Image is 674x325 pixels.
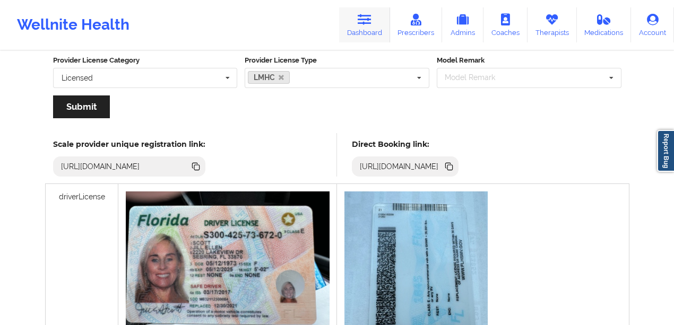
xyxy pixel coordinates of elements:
[483,7,528,42] a: Coaches
[53,55,238,66] label: Provider License Category
[631,7,674,42] a: Account
[442,72,511,84] div: Model Remark
[390,7,443,42] a: Prescribers
[339,7,390,42] a: Dashboard
[356,161,443,172] div: [URL][DOMAIN_NAME]
[248,71,290,84] a: LMHC
[53,95,110,118] button: Submit
[528,7,577,42] a: Therapists
[53,139,205,149] h5: Scale provider unique registration link:
[442,7,483,42] a: Admins
[62,74,93,82] div: Licensed
[352,139,459,149] h5: Direct Booking link:
[577,7,632,42] a: Medications
[245,55,429,66] label: Provider License Type
[57,161,144,172] div: [URL][DOMAIN_NAME]
[437,55,621,66] label: Model Remark
[657,130,674,172] a: Report Bug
